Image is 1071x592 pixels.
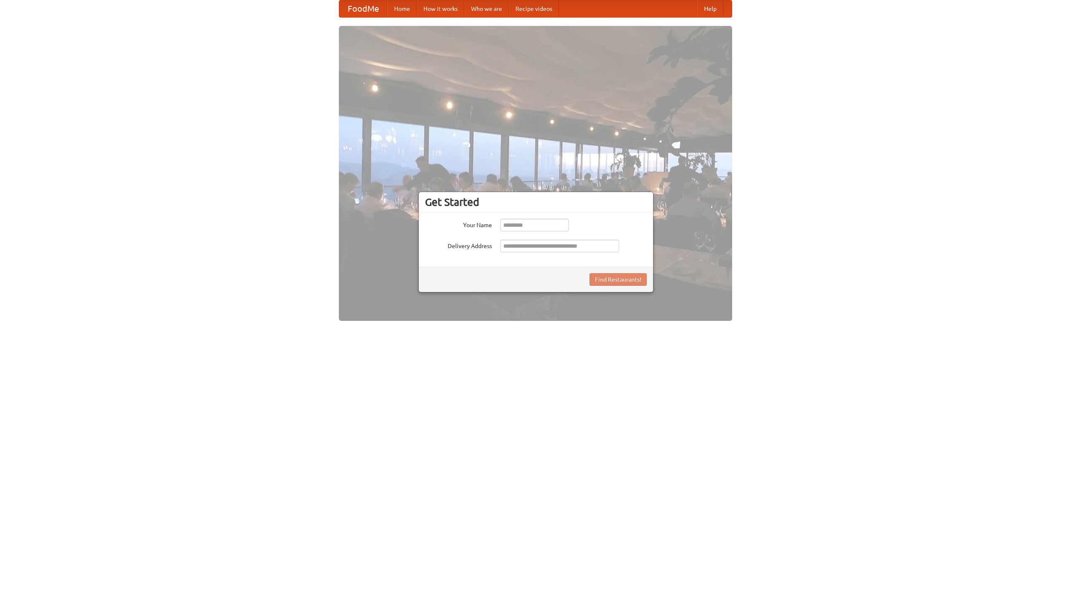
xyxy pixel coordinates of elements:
a: Who we are [464,0,509,17]
a: Recipe videos [509,0,559,17]
button: Find Restaurants! [589,273,647,286]
a: Help [697,0,723,17]
label: Your Name [425,219,492,229]
h3: Get Started [425,196,647,208]
a: How it works [417,0,464,17]
a: Home [387,0,417,17]
label: Delivery Address [425,240,492,250]
a: FoodMe [339,0,387,17]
